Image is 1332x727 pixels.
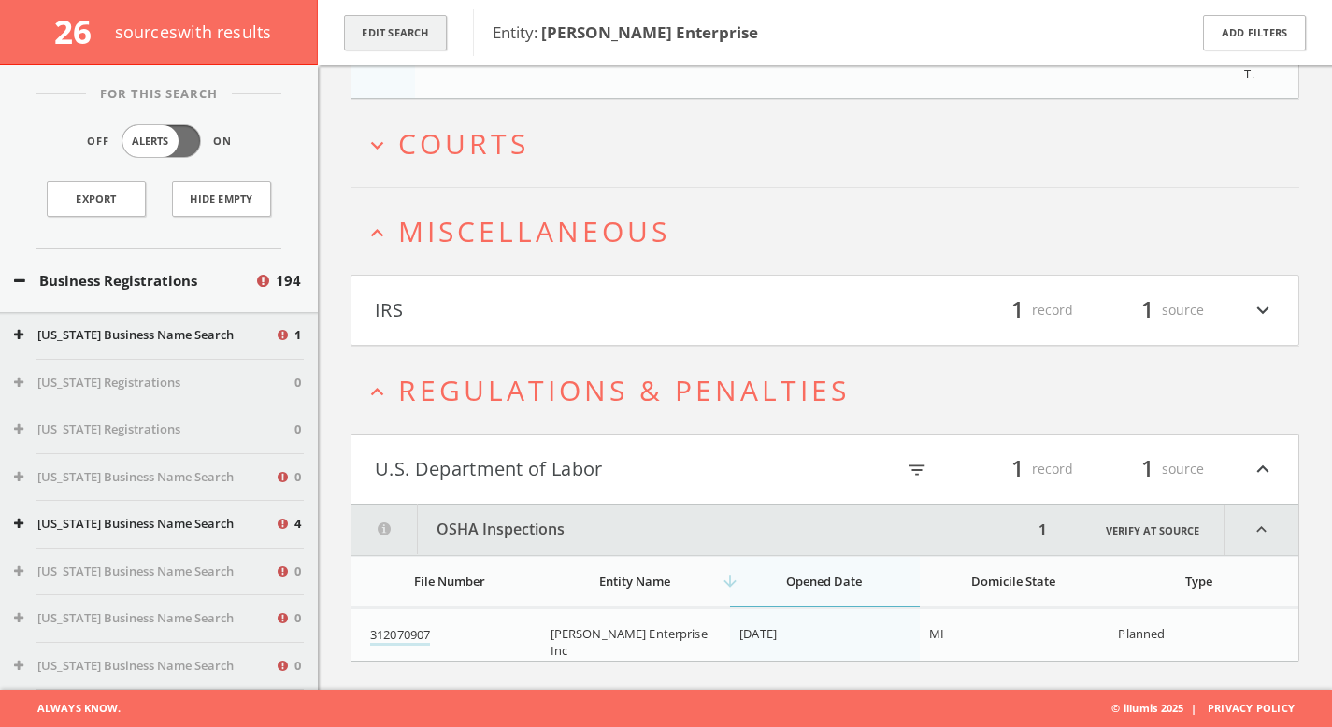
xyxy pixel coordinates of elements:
[294,563,301,581] span: 0
[213,134,232,150] span: On
[14,609,275,628] button: [US_STATE] Business Name Search
[370,626,430,646] a: 312070907
[1183,701,1204,715] span: |
[1081,505,1225,555] a: Verify at source
[294,326,301,345] span: 1
[14,270,254,292] button: Business Registrations
[929,625,944,642] span: MI
[276,270,301,292] span: 194
[14,515,275,534] button: [US_STATE] Business Name Search
[294,609,301,628] span: 0
[551,625,708,659] span: [PERSON_NAME] Enterprise Inc
[961,294,1073,326] div: record
[14,468,275,487] button: [US_STATE] Business Name Search
[1251,453,1275,485] i: expand_less
[14,374,294,392] button: [US_STATE] Registrations
[365,379,390,405] i: expand_less
[365,128,1299,159] button: expand_moreCourts
[721,572,739,591] i: arrow_downward
[344,15,447,51] button: Edit Search
[1092,453,1204,485] div: source
[1133,452,1162,485] span: 1
[294,515,301,534] span: 4
[365,375,1299,406] button: expand_lessRegulations & Penalties
[1208,701,1295,715] a: Privacy Policy
[47,181,146,217] a: Export
[1118,625,1165,642] span: Planned
[1203,15,1306,51] button: Add Filters
[1092,294,1204,326] div: source
[398,124,529,163] span: Courts
[1111,690,1318,727] span: © illumis 2025
[370,573,530,590] div: File Number
[172,181,271,217] button: Hide Empty
[365,133,390,158] i: expand_more
[1003,452,1032,485] span: 1
[294,657,301,676] span: 0
[351,505,1033,555] button: OSHA Inspections
[365,216,1299,247] button: expand_lessMiscellaneous
[375,453,825,485] button: U.S. Department of Labor
[907,460,927,480] i: filter_list
[551,573,720,590] div: Entity Name
[365,221,390,246] i: expand_less
[1133,293,1162,326] span: 1
[14,326,275,345] button: [US_STATE] Business Name Search
[739,625,777,642] span: [DATE]
[541,21,758,43] b: [PERSON_NAME] Enterprise
[351,608,1298,661] div: grid
[115,21,272,43] span: source s with results
[493,21,758,43] span: Entity:
[375,294,825,326] button: IRS
[54,9,107,53] span: 26
[14,563,275,581] button: [US_STATE] Business Name Search
[1251,294,1275,326] i: expand_more
[398,212,670,250] span: Miscellaneous
[739,573,909,590] div: Opened Date
[294,374,301,392] span: 0
[1033,505,1053,555] div: 1
[961,453,1073,485] div: record
[86,85,232,104] span: For This Search
[1003,293,1032,326] span: 1
[1118,573,1280,590] div: Type
[398,371,850,409] span: Regulations & Penalties
[1225,505,1298,555] i: expand_less
[14,421,294,439] button: [US_STATE] Registrations
[87,134,109,150] span: Off
[294,421,301,439] span: 0
[294,468,301,487] span: 0
[14,690,121,727] span: Always Know.
[929,573,1098,590] div: Domicile State
[14,657,275,676] button: [US_STATE] Business Name Search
